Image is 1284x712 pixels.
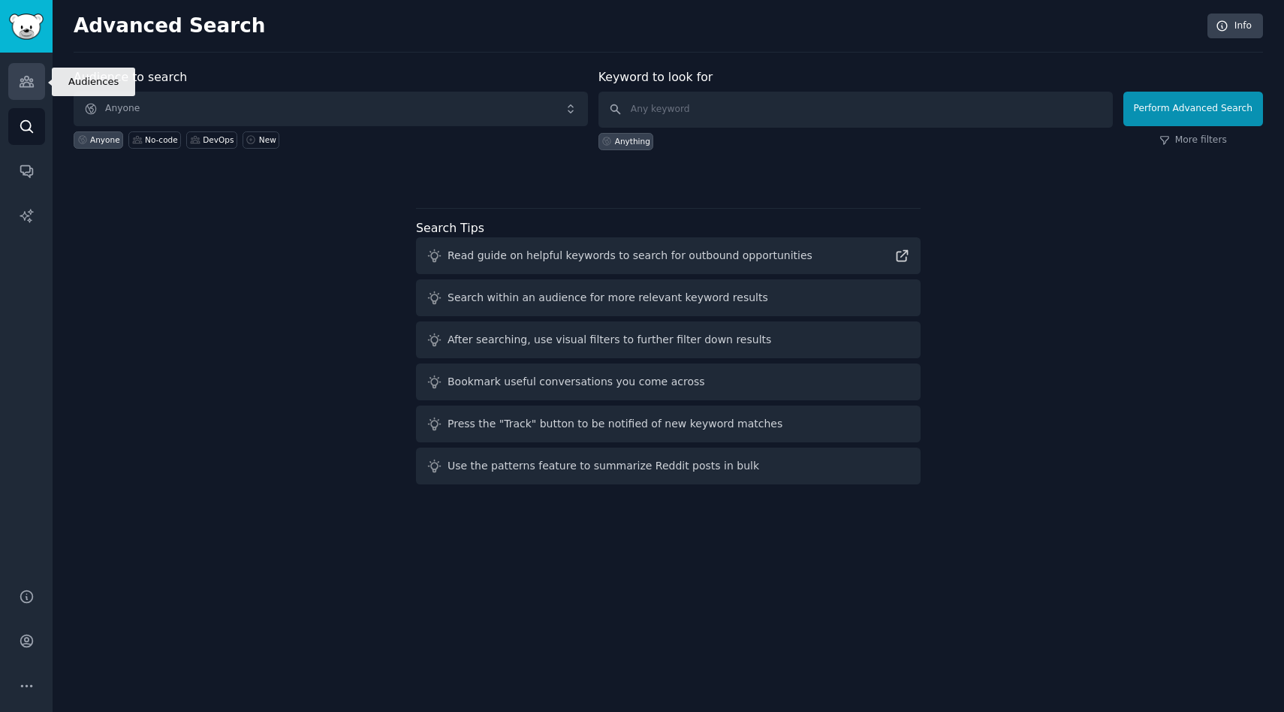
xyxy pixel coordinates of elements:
[448,332,771,348] div: After searching, use visual filters to further filter down results
[259,134,276,145] div: New
[243,131,279,149] a: New
[448,458,759,474] div: Use the patterns feature to summarize Reddit posts in bulk
[74,14,1199,38] h2: Advanced Search
[448,416,782,432] div: Press the "Track" button to be notified of new keyword matches
[145,134,178,145] div: No-code
[448,290,768,306] div: Search within an audience for more relevant keyword results
[90,134,120,145] div: Anyone
[74,70,187,84] label: Audience to search
[598,70,713,84] label: Keyword to look for
[416,221,484,235] label: Search Tips
[615,136,650,146] div: Anything
[1159,134,1227,147] a: More filters
[448,374,705,390] div: Bookmark useful conversations you come across
[598,92,1113,128] input: Any keyword
[1207,14,1263,39] a: Info
[1123,92,1263,126] button: Perform Advanced Search
[203,134,234,145] div: DevOps
[74,92,588,126] button: Anyone
[448,248,812,264] div: Read guide on helpful keywords to search for outbound opportunities
[9,14,44,40] img: GummySearch logo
